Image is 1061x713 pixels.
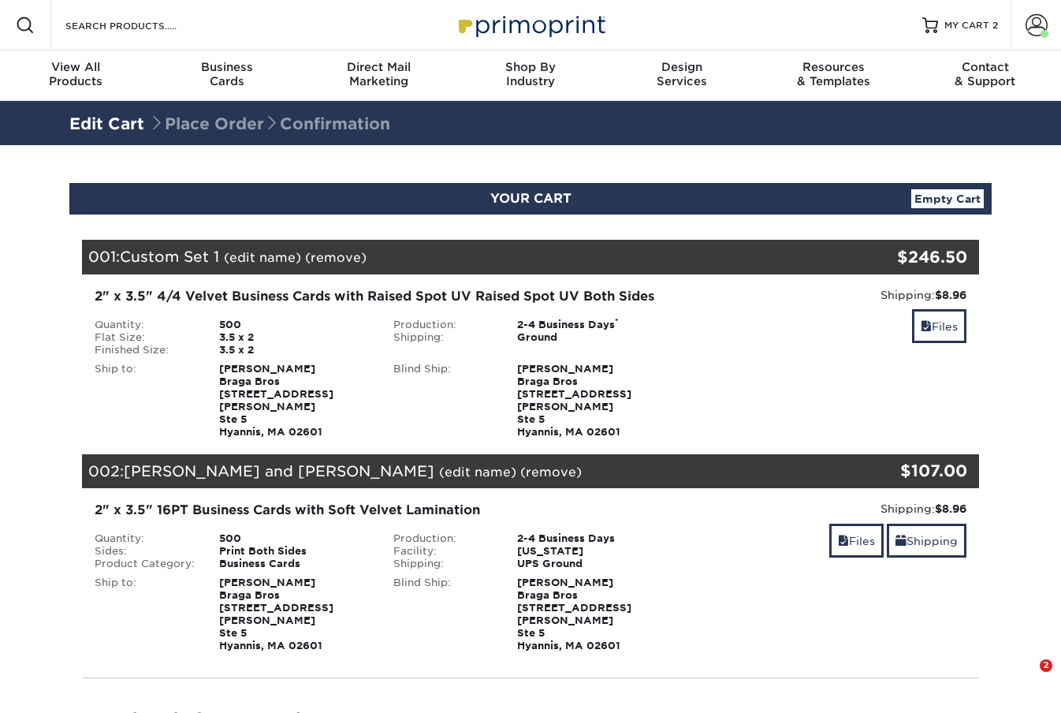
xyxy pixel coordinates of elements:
div: $107.00 [829,459,967,483]
div: Product Category: [83,558,207,570]
div: $246.50 [829,245,967,269]
strong: [PERSON_NAME] Braga Bros [STREET_ADDRESS][PERSON_NAME] Ste 5 Hyannis, MA 02601 [219,363,333,438]
a: Empty Cart [911,189,984,208]
div: 2-4 Business Days [505,319,679,331]
a: Direct MailMarketing [303,50,455,101]
span: Direct Mail [303,60,455,74]
div: Shipping: [382,558,506,570]
a: Files [912,309,966,343]
div: Ship to: [83,363,207,439]
div: Shipping: [382,331,506,344]
div: Shipping: [691,501,966,517]
div: Flat Size: [83,331,207,344]
div: 500 [207,532,382,545]
div: Industry [455,60,606,88]
span: Contact [910,60,1061,74]
a: Edit Cart [69,114,144,133]
span: Resources [758,60,909,74]
div: Shipping: [691,287,966,303]
div: Production: [382,532,506,545]
strong: $8.96 [935,502,966,515]
div: 3.5 x 2 [207,331,382,344]
a: Shipping [887,524,966,558]
div: 002: [82,454,829,489]
div: Finished Size: [83,344,207,356]
span: 2 [1040,659,1052,672]
div: Quantity: [83,319,207,331]
a: Resources& Templates [758,50,909,101]
strong: [PERSON_NAME] Braga Bros [STREET_ADDRESS][PERSON_NAME] Ste 5 Hyannis, MA 02601 [517,577,631,651]
a: Shop ByIndustry [455,50,606,101]
input: SEARCH PRODUCTS..... [64,16,218,35]
div: UPS Ground [505,558,679,570]
a: DesignServices [606,50,758,101]
a: Files [829,524,884,558]
div: Services [606,60,758,88]
strong: [PERSON_NAME] Braga Bros [STREET_ADDRESS][PERSON_NAME] Ste 5 Hyannis, MA 02601 [219,577,333,651]
span: Shop By [455,60,606,74]
span: YOUR CART [490,191,571,206]
div: Quantity: [83,532,207,545]
a: (remove) [520,465,582,480]
span: Custom Set 1 [120,248,219,265]
div: 2" x 3.5" 4/4 Velvet Business Cards with Raised Spot UV Raised Spot UV Both Sides [95,287,668,306]
div: Blind Ship: [382,363,506,439]
a: (edit name) [224,250,301,265]
iframe: Intercom live chat [1007,659,1045,697]
a: Contact& Support [910,50,1061,101]
div: Ship to: [83,577,207,652]
span: Business [151,60,303,74]
span: files [921,320,932,333]
div: Business Cards [207,558,382,570]
div: Sides: [83,545,207,558]
div: Print Both Sides [207,545,382,558]
a: (remove) [305,250,367,265]
div: 3.5 x 2 [207,344,382,356]
span: 2 [992,20,998,31]
span: Design [606,60,758,74]
span: Place Order Confirmation [149,114,390,133]
strong: [PERSON_NAME] Braga Bros [STREET_ADDRESS][PERSON_NAME] Ste 5 Hyannis, MA 02601 [517,363,631,438]
div: Ground [505,331,679,344]
div: Marketing [303,60,455,88]
div: 2-4 Business Days [505,532,679,545]
div: Facility: [382,545,506,558]
div: [US_STATE] [505,545,679,558]
div: Cards [151,60,303,88]
span: files [838,535,849,547]
img: Primoprint [452,8,609,42]
div: Blind Ship: [382,577,506,652]
strong: $8.96 [935,289,966,301]
span: shipping [895,535,907,547]
div: 500 [207,319,382,331]
div: & Support [910,60,1061,88]
span: [PERSON_NAME] and [PERSON_NAME] [124,462,434,480]
div: & Templates [758,60,909,88]
div: Production: [382,319,506,331]
a: (edit name) [439,465,516,480]
div: 001: [82,240,829,274]
a: BusinessCards [151,50,303,101]
span: MY CART [944,19,989,32]
div: 2" x 3.5" 16PT Business Cards with Soft Velvet Lamination [95,501,668,520]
